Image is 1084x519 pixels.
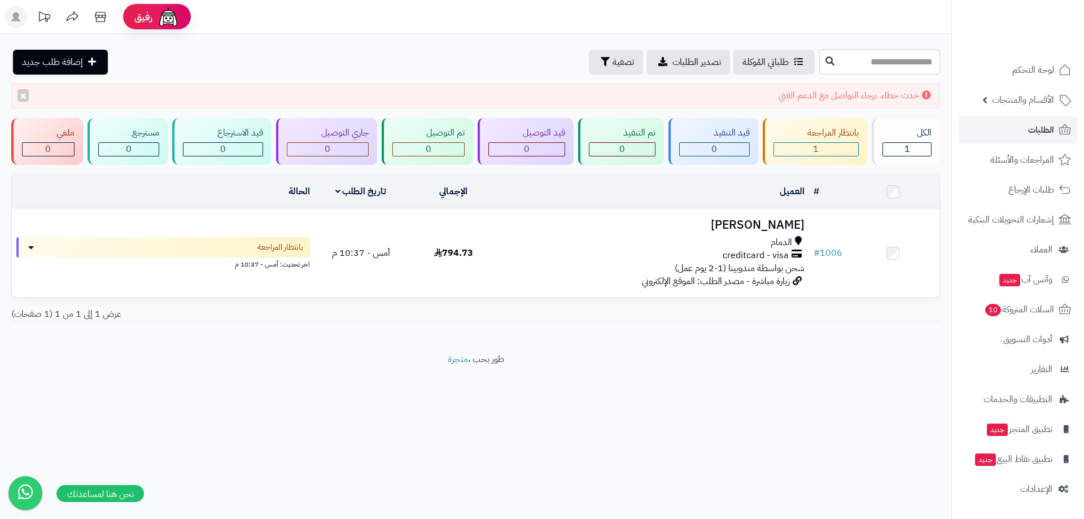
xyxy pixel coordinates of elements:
[642,274,790,288] span: زيارة مباشرة - مصدر الطلب: الموقع الإلكتروني
[646,50,730,75] a: تصدير الطلبات
[666,118,760,165] a: قيد التنفيذ 0
[959,146,1077,173] a: المراجعات والأسئلة
[998,272,1052,287] span: وآتس آب
[439,185,467,198] a: الإجمالي
[126,142,132,156] span: 0
[773,127,859,139] div: بانتظار المراجعة
[589,50,643,75] button: تصفية
[488,127,565,139] div: قيد التوصيل
[11,83,940,108] div: حدث خطاء. برجاء التواصل مع الدعم الفني
[680,143,749,156] div: 0
[672,55,721,69] span: تصدير الطلبات
[959,116,1077,143] a: الطلبات
[771,236,792,249] span: الدمام
[733,50,815,75] a: طلباتي المُوكلة
[183,127,263,139] div: قيد الاسترجاع
[814,185,819,198] a: #
[984,302,1054,317] span: السلات المتروكة
[23,143,74,156] div: 0
[959,236,1077,263] a: العملاء
[274,118,379,165] a: جاري التوصيل 0
[968,212,1054,228] span: إشعارات التحويلات البنكية
[1031,361,1052,377] span: التقارير
[869,118,942,165] a: الكل1
[1007,24,1073,47] img: logo-2.png
[959,446,1077,473] a: تطبيق نقاط البيعجديد
[959,206,1077,233] a: إشعارات التحويلات البنكية
[613,55,634,69] span: تصفية
[13,50,108,75] a: إضافة طلب جديد
[220,142,226,156] span: 0
[986,421,1052,437] span: تطبيق المتجر
[134,10,152,24] span: رفيق
[959,56,1077,84] a: لوحة التحكم
[987,424,1008,436] span: جديد
[434,246,473,260] span: 794.73
[489,143,565,156] div: 0
[332,246,390,260] span: أمس - 10:37 م
[675,261,805,275] span: شحن بواسطة مندوبينا (1-2 يوم عمل)
[760,118,870,165] a: بانتظار المراجعة 1
[22,55,83,69] span: إضافة طلب جديد
[1012,62,1054,78] span: لوحة التحكم
[985,304,1001,317] span: 10
[959,326,1077,353] a: أدوات التسويق
[959,476,1077,503] a: الإعدادات
[170,118,274,165] a: قيد الاسترجاع 0
[959,416,1077,443] a: تطبيق المتجرجديد
[3,308,476,321] div: عرض 1 إلى 1 من 1 (1 صفحات)
[475,118,576,165] a: قيد التوصيل 0
[959,386,1077,413] a: التطبيقات والخدمات
[18,89,29,102] button: ×
[426,142,431,156] span: 0
[723,249,789,262] span: creditcard - visa
[392,127,465,139] div: تم التوصيل
[974,451,1052,467] span: تطبيق نقاط البيع
[335,185,387,198] a: تاريخ الطلب
[1028,122,1054,138] span: الطلبات
[589,143,655,156] div: 0
[257,242,303,253] span: بانتظار المراجعة
[711,142,717,156] span: 0
[984,391,1052,407] span: التطبيقات والخدمات
[505,219,805,232] h3: [PERSON_NAME]
[992,92,1054,108] span: الأقسام والمنتجات
[183,143,263,156] div: 0
[959,266,1077,293] a: وآتس آبجديد
[990,152,1054,168] span: المراجعات والأسئلة
[157,6,180,28] img: ai-face.png
[959,356,1077,383] a: التقارير
[16,258,310,269] div: اخر تحديث: أمس - 10:37 م
[289,185,310,198] a: الحالة
[882,127,932,139] div: الكل
[619,142,625,156] span: 0
[448,352,468,366] a: متجرة
[576,118,666,165] a: تم التنفيذ 0
[959,176,1077,203] a: طلبات الإرجاع
[22,127,75,139] div: ملغي
[959,296,1077,323] a: السلات المتروكة10
[1008,182,1054,198] span: طلبات الإرجاع
[524,142,530,156] span: 0
[45,142,51,156] span: 0
[679,127,750,139] div: قيد التنفيذ
[30,6,58,31] a: تحديثات المنصة
[379,118,476,165] a: تم التوصيل 0
[589,127,655,139] div: تم التنفيذ
[1030,242,1052,258] span: العملاء
[98,127,160,139] div: مسترجع
[393,143,465,156] div: 0
[904,142,910,156] span: 1
[9,118,85,165] a: ملغي 0
[1003,332,1052,347] span: أدوات التسويق
[780,185,805,198] a: العميل
[999,274,1020,286] span: جديد
[287,143,368,156] div: 0
[85,118,171,165] a: مسترجع 0
[814,246,820,260] span: #
[325,142,330,156] span: 0
[975,453,996,466] span: جديد
[774,143,859,156] div: 1
[813,142,819,156] span: 1
[742,55,789,69] span: طلباتي المُوكلة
